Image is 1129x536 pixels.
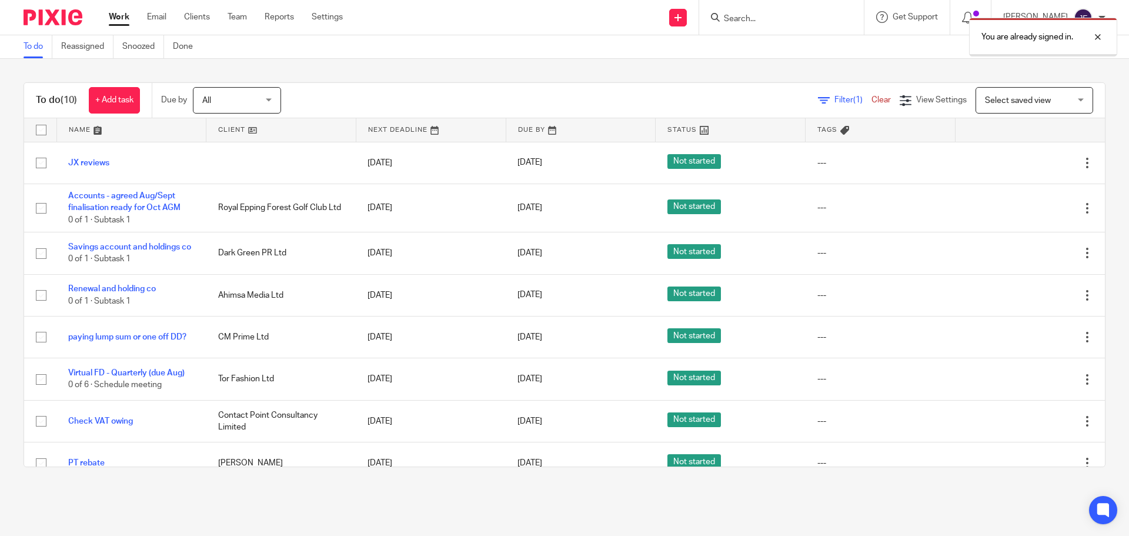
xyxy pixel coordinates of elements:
a: Email [147,11,166,23]
span: [DATE] [517,204,542,212]
div: --- [817,202,944,214]
a: Clear [871,96,891,104]
div: --- [817,415,944,427]
a: Savings account and holdings co [68,243,191,251]
span: Not started [667,371,721,385]
p: Due by [161,94,187,106]
td: Ahimsa Media Ltd [206,274,356,316]
a: Reports [265,11,294,23]
span: Select saved view [985,96,1051,105]
td: [PERSON_NAME] [206,442,356,484]
span: Not started [667,287,721,301]
span: Not started [667,412,721,427]
a: Renewal and holding co [68,285,156,293]
span: View Settings [916,96,967,104]
div: --- [817,289,944,301]
a: To do [24,35,52,58]
td: Contact Point Consultancy Limited [206,400,356,442]
a: Check VAT owing [68,417,133,425]
span: All [202,96,211,105]
span: (10) [61,95,77,105]
span: Not started [667,328,721,343]
span: [DATE] [517,249,542,257]
span: 0 of 1 · Subtask 1 [68,216,131,224]
a: Done [173,35,202,58]
td: CM Prime Ltd [206,316,356,358]
a: Snoozed [122,35,164,58]
a: PT rebate [68,459,105,467]
span: (1) [853,96,863,104]
a: paying lump sum or one off DD? [68,333,186,341]
img: Pixie [24,9,82,25]
div: --- [817,157,944,169]
span: Not started [667,199,721,214]
td: Dark Green PR Ltd [206,232,356,274]
td: [DATE] [356,442,506,484]
a: Virtual FD - Quarterly (due Aug) [68,369,185,377]
a: Team [228,11,247,23]
div: --- [817,331,944,343]
td: Tor Fashion Ltd [206,358,356,400]
a: + Add task [89,87,140,114]
a: Work [109,11,129,23]
td: [DATE] [356,184,506,232]
td: [DATE] [356,400,506,442]
span: [DATE] [517,459,542,467]
span: [DATE] [517,333,542,341]
span: Tags [817,126,837,133]
span: Not started [667,154,721,169]
a: Reassigned [61,35,113,58]
span: [DATE] [517,417,542,425]
td: [DATE] [356,358,506,400]
div: --- [817,247,944,259]
div: --- [817,373,944,385]
a: Settings [312,11,343,23]
span: Not started [667,244,721,259]
td: [DATE] [356,316,506,358]
td: Royal Epping Forest Golf Club Ltd [206,184,356,232]
p: You are already signed in. [981,31,1073,43]
a: Accounts - agreed Aug/Sept finalisation ready for Oct AGM [68,192,181,212]
td: [DATE] [356,142,506,184]
span: [DATE] [517,375,542,384]
td: [DATE] [356,274,506,316]
td: [DATE] [356,232,506,274]
span: 0 of 6 · Schedule meeting [68,381,162,389]
span: Filter [834,96,871,104]
img: svg%3E [1074,8,1093,27]
span: 0 of 1 · Subtask 1 [68,297,131,305]
a: Clients [184,11,210,23]
span: [DATE] [517,291,542,299]
div: --- [817,457,944,469]
span: Not started [667,454,721,469]
span: [DATE] [517,159,542,167]
a: JX reviews [68,159,109,167]
h1: To do [36,94,77,106]
span: 0 of 1 · Subtask 1 [68,255,131,263]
